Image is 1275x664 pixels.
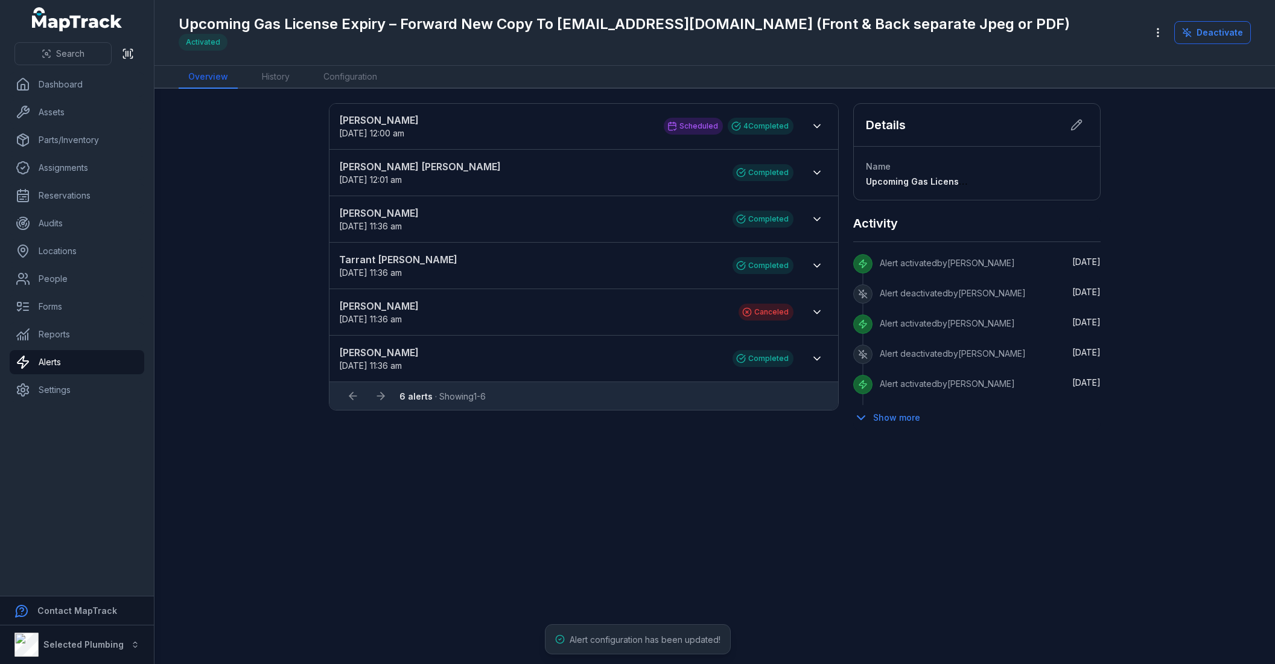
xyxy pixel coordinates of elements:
a: People [10,267,144,291]
span: [DATE] 12:00 am [339,128,404,138]
span: Alert activated by [PERSON_NAME] [880,318,1015,328]
a: MapTrack [32,7,122,31]
a: Assets [10,100,144,124]
time: 10/1/2025, 7:49:12 AM [1072,317,1101,327]
span: Alert deactivated by [PERSON_NAME] [880,288,1026,298]
span: [DATE] 11:36 am [339,221,402,231]
time: 9/8/2025, 11:36:00 AM [339,267,402,278]
strong: 6 alerts [399,391,433,401]
h2: Activity [853,215,898,232]
div: Canceled [739,304,793,321]
span: [DATE] 11:36 am [339,360,402,371]
a: [PERSON_NAME][DATE] 11:36 am [339,299,727,325]
a: Configuration [314,66,387,89]
strong: [PERSON_NAME] [PERSON_NAME] [339,159,720,174]
strong: [PERSON_NAME] [339,345,720,360]
span: Alert activated by [PERSON_NAME] [880,378,1015,389]
time: 9/8/2025, 11:36:00 AM [339,314,402,324]
span: Alert activated by [PERSON_NAME] [880,258,1015,268]
a: [PERSON_NAME][DATE] 11:36 am [339,345,720,372]
a: Forms [10,295,144,319]
time: 10/1/2025, 7:52:06 AM [1072,257,1101,267]
span: Alert configuration has been updated! [570,634,720,645]
button: Deactivate [1174,21,1251,44]
div: Activated [179,34,227,51]
span: Alert deactivated by [PERSON_NAME] [880,348,1026,359]
div: Completed [733,350,793,367]
span: [DATE] [1072,377,1101,388]
div: 4 Completed [728,118,793,135]
time: 10/1/2025, 7:48:41 AM [1072,377,1101,388]
time: 9/8/2025, 11:36:00 AM [339,360,402,371]
button: Search [14,42,112,65]
strong: [PERSON_NAME] [339,206,720,220]
div: Completed [733,164,793,181]
a: Reservations [10,184,144,208]
a: [PERSON_NAME][DATE] 11:36 am [339,206,720,232]
span: [DATE] 11:36 am [339,267,402,278]
strong: Contact MapTrack [37,605,117,616]
a: [PERSON_NAME][DATE] 12:00 am [339,113,652,139]
time: 10/3/2025, 12:00:00 AM [339,128,404,138]
a: Settings [10,378,144,402]
time: 10/1/2025, 7:48:49 AM [1072,347,1101,357]
span: [DATE] [1072,287,1101,297]
span: [DATE] 12:01 am [339,174,402,185]
a: Dashboard [10,72,144,97]
span: Name [866,161,891,171]
strong: [PERSON_NAME] [339,299,727,313]
a: Alerts [10,350,144,374]
button: Show more [853,405,928,430]
span: [DATE] [1072,347,1101,357]
div: Completed [733,211,793,228]
a: Reports [10,322,144,346]
span: [DATE] [1072,317,1101,327]
a: [PERSON_NAME] [PERSON_NAME][DATE] 12:01 am [339,159,720,186]
a: Locations [10,239,144,263]
time: 9/15/2025, 12:01:00 AM [339,174,402,185]
a: Parts/Inventory [10,128,144,152]
strong: [PERSON_NAME] [339,113,652,127]
strong: Tarrant [PERSON_NAME] [339,252,720,267]
a: History [252,66,299,89]
a: Overview [179,66,238,89]
time: 9/8/2025, 11:36:00 AM [339,221,402,231]
strong: Selected Plumbing [43,639,124,650]
a: Assignments [10,156,144,180]
span: · Showing 1 - 6 [399,391,486,401]
a: Tarrant [PERSON_NAME][DATE] 11:36 am [339,252,720,279]
span: [DATE] [1072,257,1101,267]
a: Audits [10,211,144,235]
div: Completed [733,257,793,274]
div: Scheduled [664,118,723,135]
time: 10/1/2025, 7:51:56 AM [1072,287,1101,297]
span: Search [56,48,84,60]
span: [DATE] 11:36 am [339,314,402,324]
h1: Upcoming Gas License Expiry – Forward New Copy To [EMAIL_ADDRESS][DOMAIN_NAME] (Front & Back sepa... [179,14,1070,34]
h2: Details [866,117,906,133]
